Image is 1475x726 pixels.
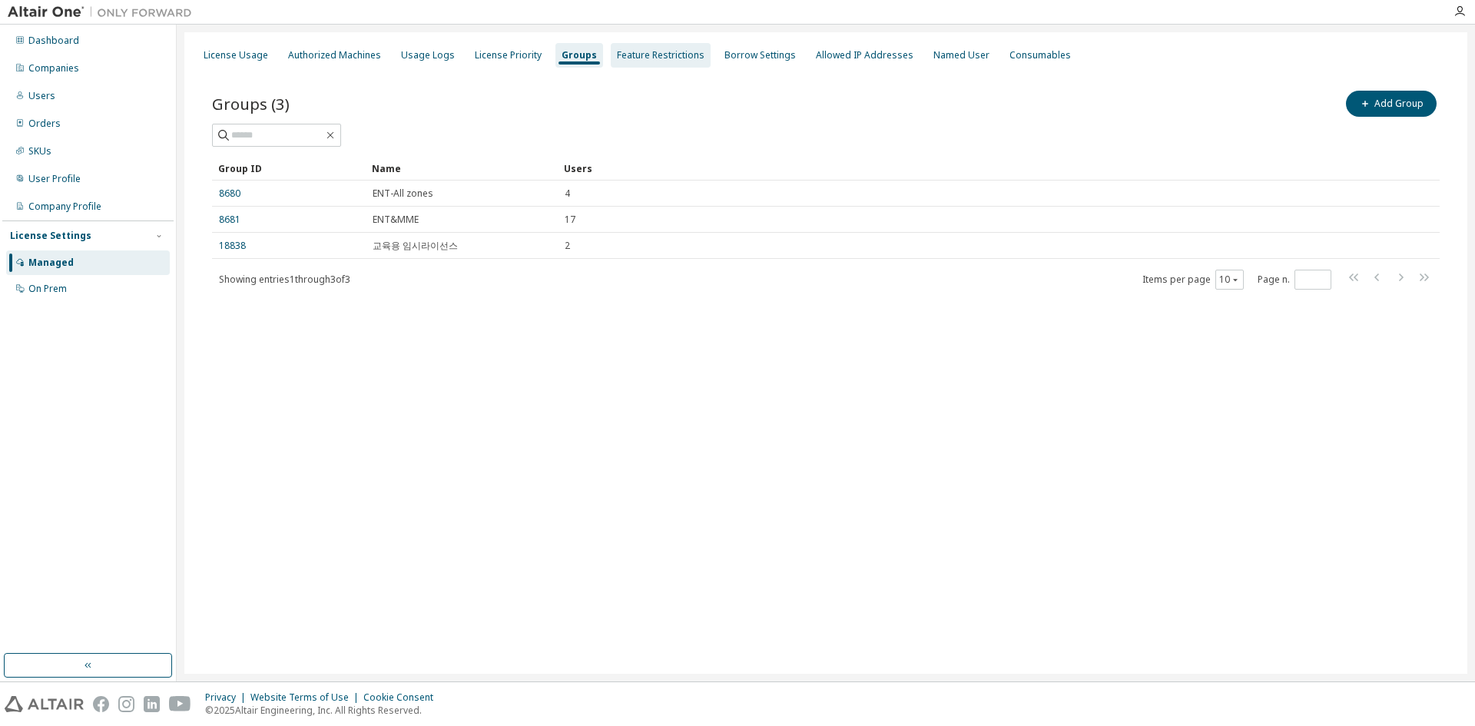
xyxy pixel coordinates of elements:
div: Privacy [205,691,250,704]
span: Items per page [1142,270,1244,290]
span: Showing entries 1 through 3 of 3 [219,273,350,286]
img: Altair One [8,5,200,20]
p: © 2025 Altair Engineering, Inc. All Rights Reserved. [205,704,442,717]
span: 4 [565,187,570,200]
div: Website Terms of Use [250,691,363,704]
span: ENT-All zones [373,187,433,200]
div: License Priority [475,49,542,61]
a: 8680 [219,187,240,200]
div: Groups [562,49,597,61]
div: Dashboard [28,35,79,47]
div: Named User [933,49,989,61]
span: Groups (3) [212,93,290,114]
div: Companies [28,62,79,75]
button: Add Group [1346,91,1437,117]
img: facebook.svg [93,696,109,712]
img: altair_logo.svg [5,696,84,712]
span: ENT&MME [373,214,419,226]
span: 교육용 임시라이선스 [373,240,458,252]
div: Allowed IP Addresses [816,49,913,61]
div: SKUs [28,145,51,157]
div: Group ID [218,156,360,181]
div: Orders [28,118,61,130]
span: Page n. [1258,270,1331,290]
div: Consumables [1009,49,1071,61]
div: Authorized Machines [288,49,381,61]
div: Name [372,156,552,181]
div: Borrow Settings [724,49,796,61]
div: Company Profile [28,201,101,213]
div: License Settings [10,230,91,242]
a: 18838 [219,240,246,252]
div: Cookie Consent [363,691,442,704]
div: On Prem [28,283,67,295]
img: youtube.svg [169,696,191,712]
div: Users [28,90,55,102]
div: Users [564,156,1397,181]
a: 8681 [219,214,240,226]
img: instagram.svg [118,696,134,712]
div: User Profile [28,173,81,185]
div: Managed [28,257,74,269]
button: 10 [1219,273,1240,286]
div: Usage Logs [401,49,455,61]
img: linkedin.svg [144,696,160,712]
div: License Usage [204,49,268,61]
div: Feature Restrictions [617,49,704,61]
span: 2 [565,240,570,252]
span: 17 [565,214,575,226]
